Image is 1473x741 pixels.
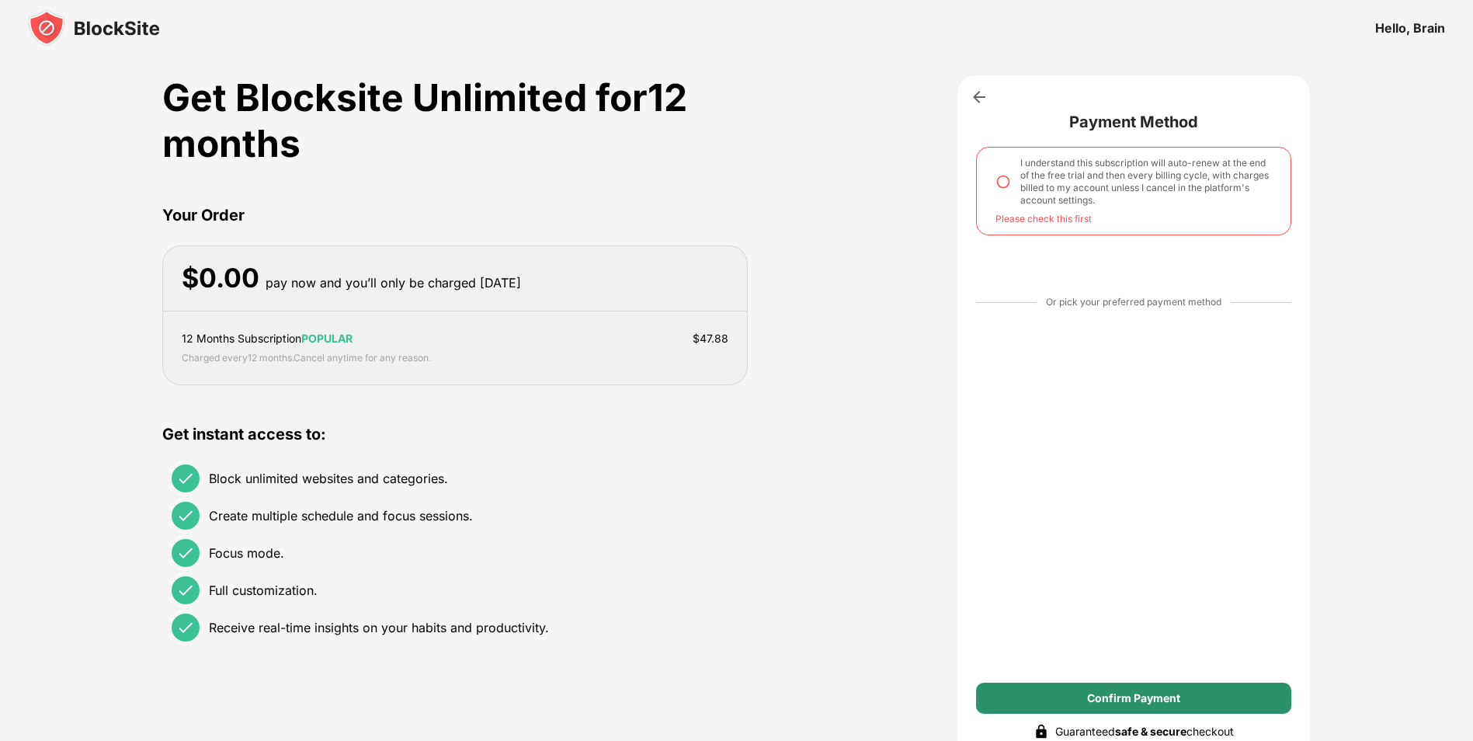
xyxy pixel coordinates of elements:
[1087,692,1180,704] div: Confirm Payment
[1055,723,1234,740] div: Guaranteed checkout
[976,113,1291,131] div: Payment Method
[209,471,448,486] div: Block unlimited websites and categories.
[1046,294,1221,310] div: Or pick your preferred payment method
[162,75,749,166] div: Get Blocksite Unlimited for 12 months
[176,544,195,562] img: check.svg
[209,508,473,524] div: Create multiple schedule and focus sessions.
[176,469,195,488] img: check.svg
[1034,724,1049,739] img: lock-black.svg
[182,330,353,347] div: 12 Months Subscription
[301,332,353,345] span: POPULAR
[176,506,195,525] img: check.svg
[162,204,749,227] div: Your Order
[162,423,749,446] div: Get instant access to:
[973,322,1294,667] iframe: Secure payment input frame
[1115,725,1186,738] strong: safe & secure
[176,581,195,600] img: check.svg
[1020,157,1272,207] div: I understand this subscription will auto-renew at the end of the free trial and then every billin...
[266,272,521,294] div: pay now and you’ll only be charged [DATE]
[995,213,1272,225] div: Please check this first
[1375,20,1445,36] div: Hello, Brain
[995,174,1011,190] img: checkout-round-off-error.svg
[693,330,728,347] div: $ 47.88
[182,263,259,294] div: $ 0.00
[976,245,1291,276] iframe: PayPal
[176,618,195,637] img: check.svg
[182,350,431,366] div: Charged every 12 months . Cancel anytime for any reason.
[209,583,318,598] div: Full customization.
[209,620,549,635] div: Receive real-time insights on your habits and productivity.
[28,9,160,47] img: blocksite-icon-black.svg
[209,545,284,561] div: Focus mode.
